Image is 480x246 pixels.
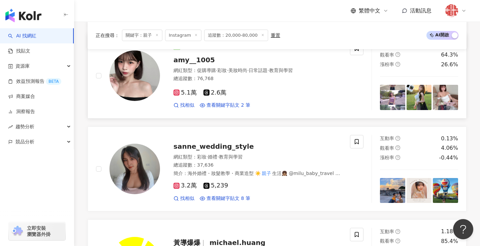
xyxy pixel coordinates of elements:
[395,145,400,150] span: question-circle
[441,238,458,245] div: 85.4%
[9,222,65,240] a: chrome extension立即安裝 瀏覽器外掛
[27,225,51,237] span: 立即安裝 瀏覽器外掛
[228,68,247,73] span: 美妝時尚
[269,68,293,73] span: 教育與學習
[267,68,269,73] span: ·
[173,154,342,161] div: 網紅類型 ：
[173,142,254,150] span: sanne_wedding_style
[217,68,227,73] span: 彩妝
[433,85,458,110] img: post-image
[249,68,267,73] span: 日常話題
[197,68,216,73] span: 促購導購
[247,68,249,73] span: ·
[173,162,342,169] div: 總追蹤數 ： 37,636
[197,154,206,160] span: 彩妝
[407,85,432,110] img: post-image
[216,68,217,73] span: ·
[395,229,400,234] span: question-circle
[96,33,119,38] span: 正在搜尋 ：
[8,125,13,129] span: rise
[206,102,250,109] span: 查看關鍵字貼文 2 筆
[261,170,272,177] mark: 親子
[439,154,458,162] div: -0.44%
[109,144,160,194] img: KOL Avatar
[453,219,473,239] iframe: Help Scout Beacon - Open
[441,144,458,152] div: 4.06%
[219,154,243,160] span: 教育與學習
[173,89,197,96] span: 5.1萬
[8,48,30,55] a: 找貼文
[395,239,400,243] span: question-circle
[109,50,160,101] img: KOL Avatar
[217,154,219,160] span: ·
[203,182,228,189] span: 5,239
[11,226,24,237] img: chrome extension
[395,62,400,67] span: question-circle
[445,4,458,17] img: %E5%A5%BD%E4%BA%8Blogo20180824.png
[173,182,197,189] span: 3.2萬
[380,85,405,110] img: post-image
[441,228,458,235] div: 1.18%
[180,102,194,109] span: 找相似
[441,61,458,68] div: 26.6%
[380,52,394,58] span: 觀看率
[380,238,394,244] span: 觀看率
[395,136,400,141] span: question-circle
[395,155,400,160] span: question-circle
[410,7,431,14] span: 活動訊息
[200,195,250,202] a: 查看關鍵字貼文 8 筆
[433,178,458,203] img: post-image
[407,178,432,203] img: post-image
[380,178,405,203] img: post-image
[15,119,34,134] span: 趨勢分析
[5,9,41,22] img: logo
[173,67,342,74] div: 網紅類型 ：
[271,33,280,38] div: 重置
[204,30,268,41] span: 追蹤數：20,000-80,000
[8,108,35,115] a: 洞察報告
[180,195,194,202] span: 找相似
[359,7,380,14] span: 繁體中文
[122,30,162,41] span: 關鍵字：親子
[380,145,394,151] span: 觀看率
[380,136,394,141] span: 互動率
[8,33,36,39] a: searchAI 找網紅
[227,68,228,73] span: ·
[395,52,400,57] span: question-circle
[441,51,458,59] div: 64.3%
[8,78,61,85] a: 效益預測報告BETA
[206,154,208,160] span: ·
[165,30,201,41] span: Instagram
[380,62,394,67] span: 漲粉率
[88,127,467,212] a: KOL Avatarsanne_wedding_style網紅類型：彩妝·婚禮·教育與學習總追蹤數：37,636簡介：海外婚禮・妝髮教學・商業造型 ☀️親子生活👧🏽 @milu_baby_tra...
[173,56,215,64] span: amy__1005
[8,93,35,100] a: 商案媒合
[88,33,467,118] a: KOL Avataramy__1005網紅類型：促購導購·彩妝·美妝時尚·日常話題·教育與學習總追蹤數：76,7685.1萬2.6萬找相似查看關鍵字貼文 2 筆互動率question-circl...
[380,155,394,160] span: 漲粉率
[173,195,194,202] a: 找相似
[173,75,342,82] div: 總追蹤數 ： 76,768
[200,102,250,109] a: 查看關鍵字貼文 2 筆
[380,229,394,234] span: 互動率
[203,89,227,96] span: 2.6萬
[173,102,194,109] a: 找相似
[206,195,250,202] span: 查看關鍵字貼文 8 筆
[188,171,261,176] span: 海外婚禮・妝髮教學・商業造型 ☀️
[441,135,458,142] div: 0.13%
[15,59,30,74] span: 資源庫
[208,154,217,160] span: 婚禮
[15,134,34,149] span: 競品分析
